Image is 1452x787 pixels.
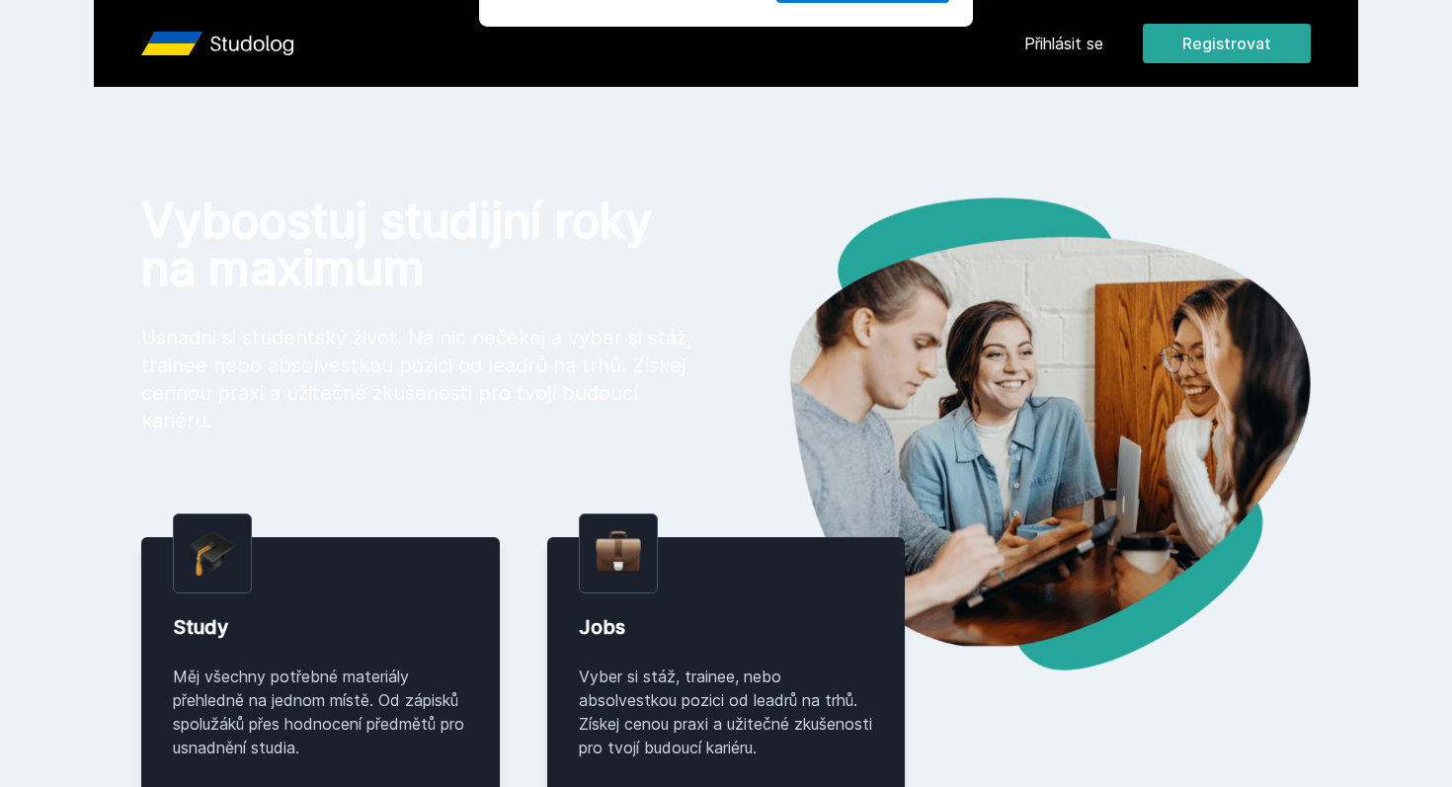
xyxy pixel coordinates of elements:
h1: Vyboostuj studijní roky na maximum [141,197,694,292]
button: Ne [694,103,766,152]
div: [PERSON_NAME] dostávat tipy ohledně studia, nových testů, hodnocení učitelů a předmětů? [582,24,949,69]
img: briefcase.png [596,526,641,577]
div: Měj všechny potřebné materiály přehledně na jednom místě. Od zápisků spolužáků přes hodnocení pře... [173,665,468,759]
div: Jobs [579,613,874,641]
img: graduation-cap.png [190,530,235,577]
img: notification icon [503,24,582,103]
img: hero.png [726,197,1311,670]
button: Jasně, jsem pro [776,103,949,152]
p: Usnadni si studentský život. Na nic nečekej a vyber si stáž, trainee nebo absolvestkou pozici od ... [141,324,694,434]
div: Vyber si stáž, trainee, nebo absolvestkou pozici od leadrů na trhů. Získej cenou praxi a užitečné... [579,665,874,759]
div: Study [173,613,468,641]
